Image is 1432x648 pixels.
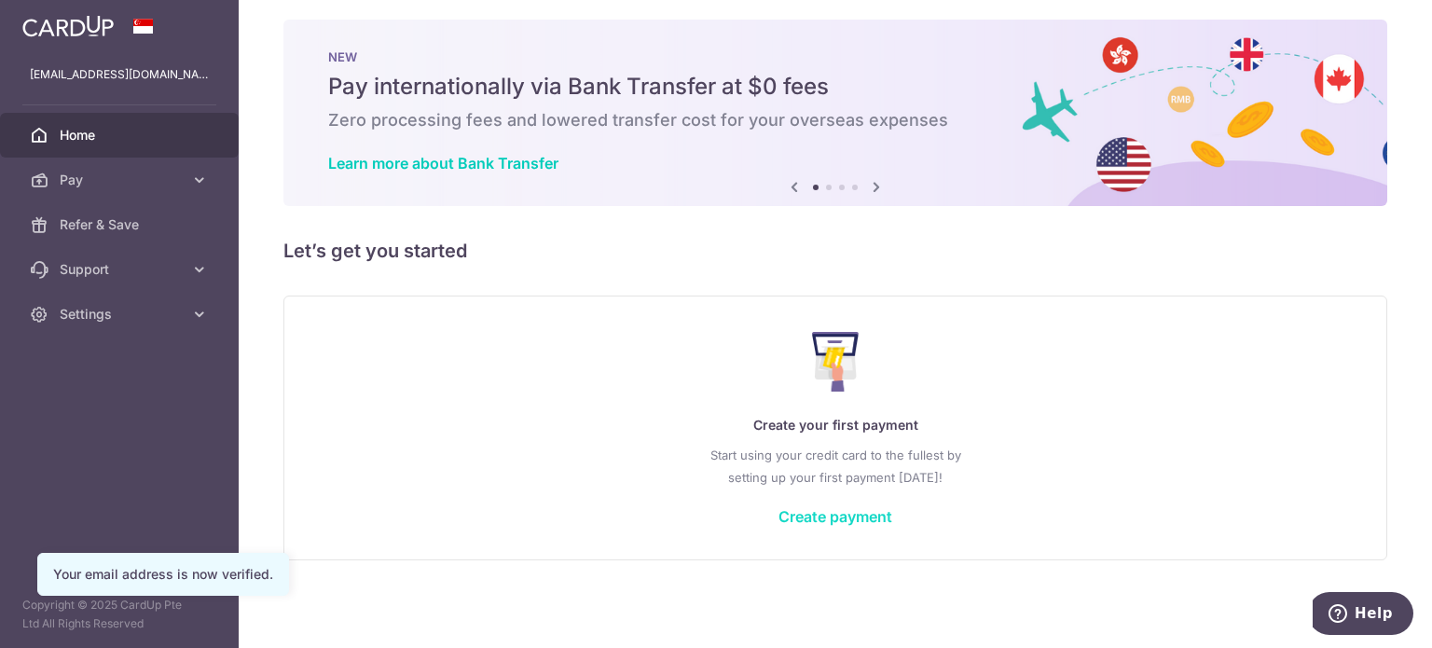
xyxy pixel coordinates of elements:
img: Bank transfer banner [283,20,1387,206]
a: Create payment [778,507,892,526]
span: Home [60,126,183,145]
div: Your email address is now verified. [53,565,273,584]
span: Support [60,260,183,279]
img: Make Payment [812,332,860,392]
p: Create your first payment [322,414,1349,436]
span: Refer & Save [60,215,183,234]
p: [EMAIL_ADDRESS][DOMAIN_NAME] [30,65,209,84]
span: Settings [60,305,183,324]
span: Pay [60,171,183,189]
iframe: Opens a widget where you can find more information [1313,592,1413,639]
h5: Pay internationally via Bank Transfer at $0 fees [328,72,1342,102]
img: CardUp [22,15,114,37]
h5: Let’s get you started [283,236,1387,266]
p: Start using your credit card to the fullest by setting up your first payment [DATE]! [322,444,1349,489]
h6: Zero processing fees and lowered transfer cost for your overseas expenses [328,109,1342,131]
a: Learn more about Bank Transfer [328,154,558,172]
p: NEW [328,49,1342,64]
